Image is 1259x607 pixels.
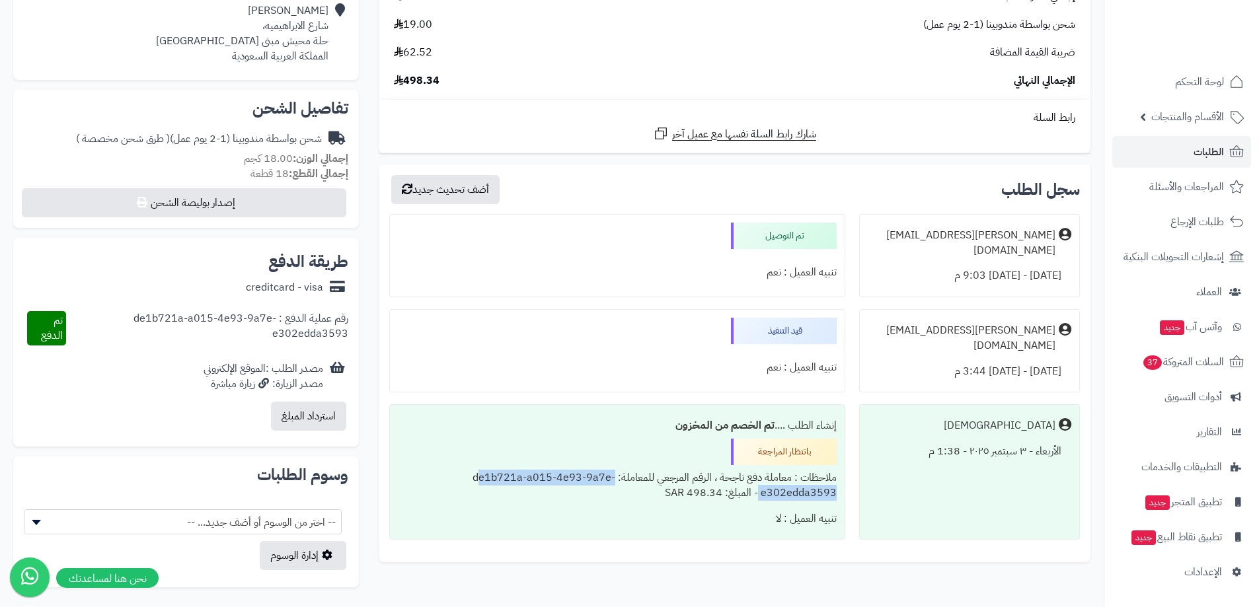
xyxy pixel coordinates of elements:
span: التقارير [1197,423,1222,441]
span: 498.34 [394,73,439,89]
span: الطلبات [1194,143,1224,161]
a: العملاء [1112,276,1251,308]
a: إدارة الوسوم [260,541,346,570]
a: التقارير [1112,416,1251,448]
span: أدوات التسويق [1164,388,1222,406]
h2: تفاصيل الشحن [24,100,348,116]
span: العملاء [1196,283,1222,301]
a: السلات المتروكة37 [1112,346,1251,378]
a: الإعدادات [1112,556,1251,588]
button: أضف تحديث جديد [391,175,500,204]
strong: إجمالي القطع: [289,166,348,182]
div: تم التوصيل [731,223,837,249]
a: تطبيق نقاط البيعجديد [1112,521,1251,553]
h3: سجل الطلب [1001,182,1080,197]
div: ملاحظات : معاملة دفع ناجحة ، الرقم المرجعي للمعاملة: de1b721a-a015-4e93-9a7e-e302edda3593 - المبل... [398,465,836,506]
a: تطبيق المتجرجديد [1112,486,1251,518]
span: السلات المتروكة [1142,353,1224,371]
a: المراجعات والأسئلة [1112,171,1251,203]
span: وآتس آب [1159,318,1222,336]
div: [DATE] - [DATE] 9:03 م [868,263,1071,289]
div: تنبيه العميل : نعم [398,260,836,285]
a: وآتس آبجديد [1112,311,1251,343]
div: creditcard - visa [246,280,323,295]
small: 18 قطعة [250,166,348,182]
span: تطبيق نقاط البيع [1130,528,1222,546]
a: إشعارات التحويلات البنكية [1112,241,1251,273]
div: مصدر الطلب :الموقع الإلكتروني [204,361,323,392]
span: -- اختر من الوسوم أو أضف جديد... -- [24,509,342,534]
button: إصدار بوليصة الشحن [22,188,346,217]
b: تم الخصم من المخزون [675,417,775,433]
a: لوحة التحكم [1112,66,1251,98]
div: إنشاء الطلب .... [398,413,836,439]
span: الأقسام والمنتجات [1151,108,1224,126]
div: [PERSON_NAME][EMAIL_ADDRESS][DOMAIN_NAME] [868,323,1055,353]
small: 18.00 كجم [244,151,348,166]
span: إشعارات التحويلات البنكية [1124,248,1224,266]
div: شحن بواسطة مندوبينا (1-2 يوم عمل) [76,131,322,147]
div: رابط السلة [384,110,1085,125]
span: تطبيق المتجر [1144,493,1222,511]
span: 62.52 [394,45,432,60]
h2: وسوم الطلبات [24,467,348,483]
span: الإجمالي النهائي [1014,73,1075,89]
span: الإعدادات [1184,563,1222,581]
span: شحن بواسطة مندوبينا (1-2 يوم عمل) [923,17,1075,32]
div: [PERSON_NAME] شارع الابراهيميه، حلة محيش مبنى [GEOGRAPHIC_DATA] المملكة العربية السعودية [156,3,328,63]
a: الطلبات [1112,136,1251,168]
button: استرداد المبلغ [271,402,346,431]
div: بانتظار المراجعة [731,439,837,465]
span: جديد [1131,530,1156,545]
span: جديد [1160,320,1184,335]
span: المراجعات والأسئلة [1149,178,1224,196]
span: ضريبة القيمة المضافة [990,45,1075,60]
div: الأربعاء - ٣ سبتمبر ٢٠٢٥ - 1:38 م [868,439,1071,464]
div: رقم عملية الدفع : de1b721a-a015-4e93-9a7e-e302edda3593 [66,311,348,345]
div: [PERSON_NAME][EMAIL_ADDRESS][DOMAIN_NAME] [868,228,1055,258]
strong: إجمالي الوزن: [293,151,348,166]
a: طلبات الإرجاع [1112,206,1251,238]
div: مصدر الزيارة: زيارة مباشرة [204,376,323,392]
span: لوحة التحكم [1175,73,1224,91]
span: 19.00 [394,17,432,32]
div: [DATE] - [DATE] 3:44 م [868,359,1071,384]
div: قيد التنفيذ [731,318,837,344]
h2: طريقة الدفع [268,254,348,269]
span: شارك رابط السلة نفسها مع عميل آخر [672,127,816,142]
span: 37 [1143,355,1162,370]
a: التطبيقات والخدمات [1112,451,1251,483]
div: تنبيه العميل : لا [398,506,836,532]
div: تنبيه العميل : نعم [398,355,836,380]
a: شارك رابط السلة نفسها مع عميل آخر [653,125,816,142]
span: طلبات الإرجاع [1170,213,1224,231]
span: -- اختر من الوسوم أو أضف جديد... -- [24,510,341,535]
span: جديد [1145,495,1170,510]
a: أدوات التسويق [1112,381,1251,413]
span: تم الدفع [41,312,63,343]
span: التطبيقات والخدمات [1141,458,1222,476]
span: ( طرق شحن مخصصة ) [76,131,170,147]
div: [DEMOGRAPHIC_DATA] [944,418,1055,433]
